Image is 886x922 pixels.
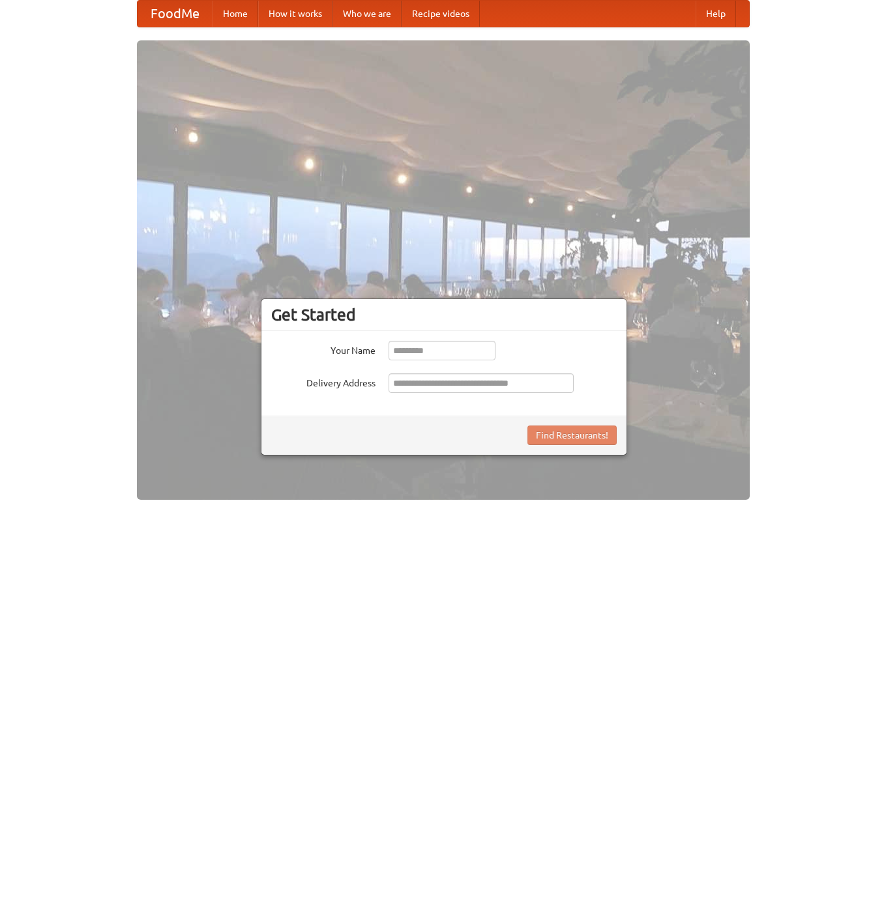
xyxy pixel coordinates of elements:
[332,1,402,27] a: Who we are
[213,1,258,27] a: Home
[138,1,213,27] a: FoodMe
[258,1,332,27] a: How it works
[527,425,617,445] button: Find Restaurants!
[696,1,736,27] a: Help
[402,1,480,27] a: Recipe videos
[271,305,617,324] h3: Get Started
[271,341,376,357] label: Your Name
[271,373,376,390] label: Delivery Address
